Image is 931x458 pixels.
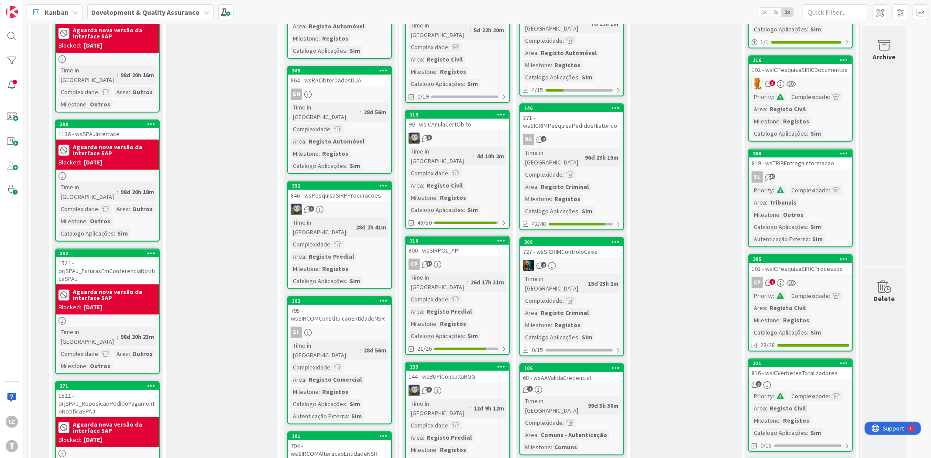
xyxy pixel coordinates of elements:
div: 800 - wsSIRPOL_API [406,245,509,256]
div: Catalogo Aplicações [752,24,807,34]
div: Time in [GEOGRAPHIC_DATA] [523,274,584,293]
span: : [773,185,774,195]
div: Sim [580,206,594,216]
div: 146 [520,104,623,112]
span: : [809,234,810,244]
div: 305101 - wsICPesquisaSIRICProcessos [749,255,852,274]
span: : [766,303,767,313]
div: Complexidade [291,239,330,249]
div: Priority [752,291,773,301]
div: 332 [292,183,391,189]
div: 305 [749,255,852,263]
div: Priority [752,185,773,195]
div: BS [520,134,623,145]
div: Registo Criminal [539,308,591,318]
span: : [584,279,586,288]
span: : [360,107,361,117]
div: Area [523,308,537,318]
img: Visit kanbanzone.com [6,6,18,18]
span: 42/48 [532,219,546,229]
span: 2 [541,136,546,142]
div: CP [409,259,420,270]
span: : [780,210,781,219]
span: 3 [426,135,432,140]
div: Priority [752,92,773,102]
div: Milestone [752,210,780,219]
span: : [86,99,88,109]
div: Sim [808,222,823,232]
div: Registo Automóvel [306,21,367,31]
div: 102 [288,297,391,305]
div: Registo Civil [767,303,808,313]
div: Milestone [752,315,780,325]
div: SL [752,171,763,183]
div: 308 [520,238,623,246]
div: Area [523,182,537,191]
div: 280819 - wsTRIBEntregaInformacao [749,150,852,169]
div: 102795 - wsSIRCOMConstituicaoEntidadeNSR [288,297,391,324]
span: : [98,204,100,214]
div: Registo Civil [424,181,465,190]
div: Sim [808,328,823,337]
span: : [423,55,424,64]
span: : [780,315,781,325]
div: 113 [410,112,509,118]
div: 90 - wsICAnulaCertObito [406,119,509,130]
div: Catalogo Aplicações [523,72,578,82]
div: Registos [552,194,583,204]
span: : [352,222,354,232]
div: Tribunais [767,198,799,207]
span: : [829,92,830,102]
img: LS [291,204,302,215]
div: GN [291,89,302,100]
div: Milestone [523,194,551,204]
div: Time in [GEOGRAPHIC_DATA] [523,148,581,167]
span: 0/19 [417,92,429,101]
div: Sim [347,46,362,55]
div: Registo Predial [306,252,356,261]
div: 102 [292,298,391,304]
div: LS [406,133,509,144]
a: 11390 - wsICAnulaCertObitoLSTime in [GEOGRAPHIC_DATA]:4d 10h 2mComplexidade:Area:Registo CivilMil... [405,110,510,229]
span: : [537,182,539,191]
div: GN [288,89,391,100]
span: : [563,296,564,305]
div: Registos [320,264,350,273]
span: : [346,161,347,171]
span: : [464,331,465,341]
div: Catalogo Aplicações [752,129,807,138]
a: 102795 - wsSIRCOMConstituicaoEntidadeNSRSLTime in [GEOGRAPHIC_DATA]:28d 56mComplexidade:Area:Regi... [287,296,392,424]
div: Complexidade [409,42,448,52]
div: Complexidade [58,87,98,97]
span: 1 / 1 [760,38,769,47]
div: Area [409,55,423,64]
div: Time in [GEOGRAPHIC_DATA] [409,273,467,292]
div: CP [752,277,763,288]
div: 392 [56,250,159,257]
a: 332846 - wsPesquisaSIRPProcuracoesLSTime in [GEOGRAPHIC_DATA]:28d 2h 41mComplexidade:Area:Registo... [287,181,392,289]
div: Complexidade [409,294,448,304]
span: : [305,21,306,31]
div: Area [409,307,423,316]
b: Aguarda nova versão da interface SAP [73,289,156,301]
div: Area [291,137,305,146]
b: Development & Quality Assurance [91,8,199,17]
div: 305 [753,256,852,262]
b: Aguarda nova versão da interface SAP [73,27,156,39]
div: Sim [347,161,362,171]
div: Autenticação Externa [752,234,809,244]
div: SL [291,327,302,338]
span: 2 [541,262,546,268]
div: Sim [810,234,825,244]
div: Catalogo Aplicações [523,206,578,216]
div: Sim [465,79,480,89]
div: Registos [552,320,583,330]
span: : [766,198,767,207]
span: : [551,320,552,330]
div: Registos [320,149,350,158]
span: : [807,24,808,34]
div: JC [520,260,623,271]
span: : [98,87,100,97]
span: : [537,48,539,58]
div: 28d 56m [361,107,388,117]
